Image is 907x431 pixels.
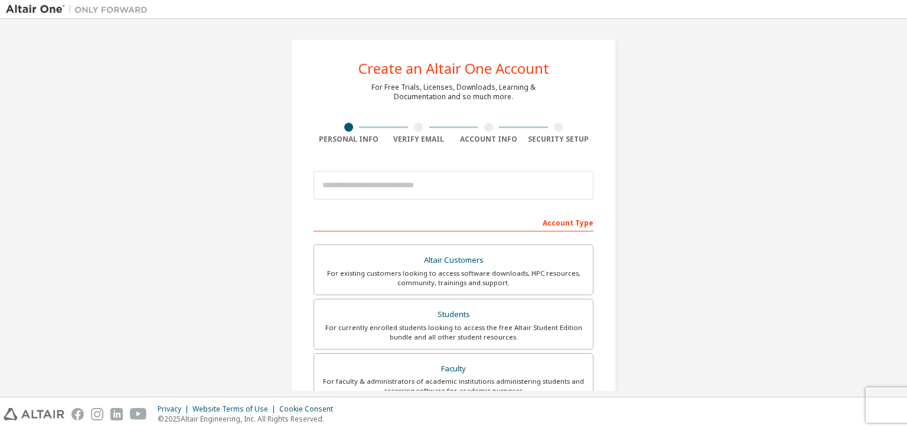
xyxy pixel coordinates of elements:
[453,135,524,144] div: Account Info
[110,408,123,420] img: linkedin.svg
[91,408,103,420] img: instagram.svg
[6,4,154,15] img: Altair One
[371,83,536,102] div: For Free Trials, Licenses, Downloads, Learning & Documentation and so much more.
[4,408,64,420] img: altair_logo.svg
[321,323,586,342] div: For currently enrolled students looking to access the free Altair Student Edition bundle and all ...
[158,414,340,424] p: © 2025 Altair Engineering, Inc. All Rights Reserved.
[71,408,84,420] img: facebook.svg
[279,404,340,414] div: Cookie Consent
[314,213,593,231] div: Account Type
[321,361,586,377] div: Faculty
[358,61,549,76] div: Create an Altair One Account
[321,306,586,323] div: Students
[384,135,454,144] div: Verify Email
[314,135,384,144] div: Personal Info
[321,377,586,396] div: For faculty & administrators of academic institutions administering students and accessing softwa...
[524,135,594,144] div: Security Setup
[130,408,147,420] img: youtube.svg
[193,404,279,414] div: Website Terms of Use
[321,252,586,269] div: Altair Customers
[158,404,193,414] div: Privacy
[321,269,586,288] div: For existing customers looking to access software downloads, HPC resources, community, trainings ...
